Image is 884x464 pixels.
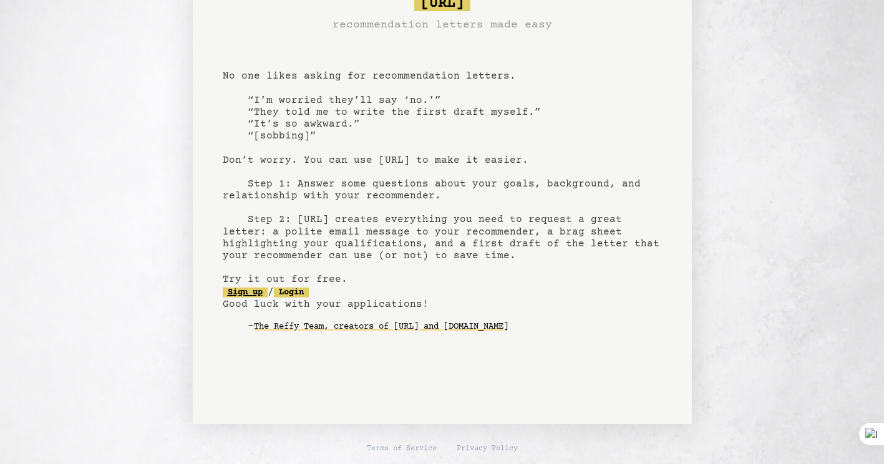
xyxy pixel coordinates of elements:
a: The Reffy Team, creators of [URL] and [DOMAIN_NAME] [254,317,508,337]
a: Terms of Service [367,444,437,454]
h3: recommendation letters made easy [333,16,552,34]
div: - [248,321,662,333]
a: Login [274,288,309,297]
a: Privacy Policy [457,444,518,454]
a: Sign up [223,288,268,297]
